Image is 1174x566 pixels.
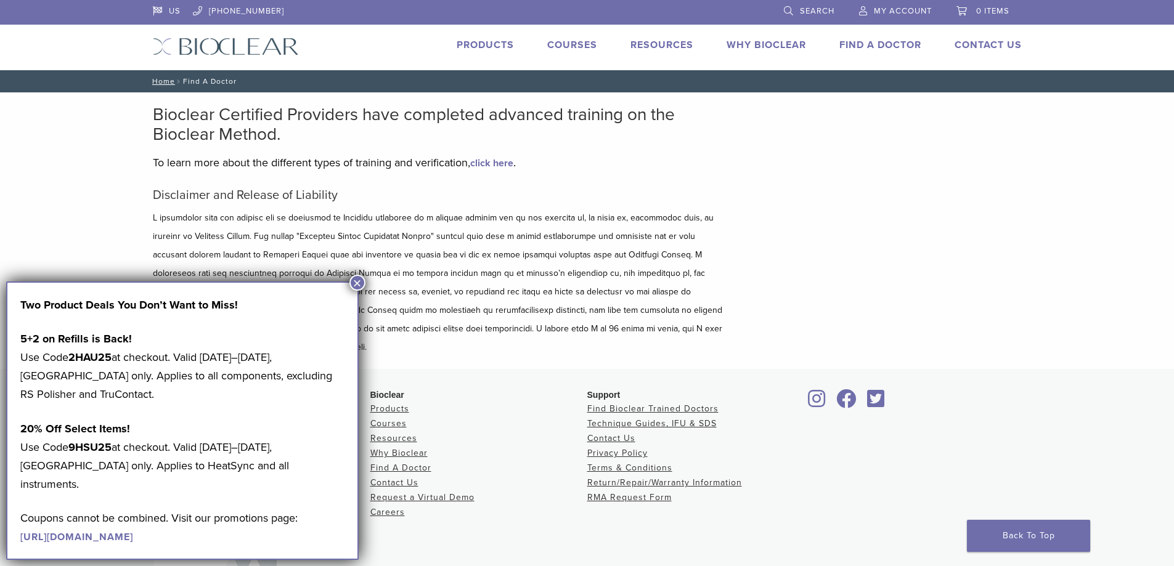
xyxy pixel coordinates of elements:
a: Why Bioclear [727,39,806,51]
p: To learn more about the different types of training and verification, . [153,153,726,172]
a: Why Bioclear [370,448,428,458]
a: Contact Us [370,477,418,488]
p: L ipsumdolor sita con adipisc eli se doeiusmod te Incididu utlaboree do m aliquae adminim ven qu ... [153,209,726,357]
a: Contact Us [955,39,1022,51]
a: click here [470,157,513,169]
p: Coupons cannot be combined. Visit our promotions page: [20,509,344,546]
a: Products [370,403,409,414]
strong: 20% Off Select Items! [20,422,130,435]
span: / [175,78,183,84]
a: Request a Virtual Demo [370,492,475,503]
strong: 2HAU25 [68,350,112,364]
h5: Disclaimer and Release of Liability [153,188,726,203]
a: Find A Doctor [370,463,431,473]
a: Find A Doctor [839,39,921,51]
img: Bioclear [153,38,299,55]
span: 0 items [976,6,1009,16]
button: Close [349,275,365,291]
a: Contact Us [587,433,635,443]
a: Resources [630,39,693,51]
a: RMA Request Form [587,492,672,503]
a: Find Bioclear Trained Doctors [587,403,719,414]
a: Technique Guides, IFU & SDS [587,418,717,429]
a: Back To Top [967,520,1090,552]
a: Return/Repair/Warranty Information [587,477,742,488]
a: Bioclear [804,397,830,409]
span: Support [587,390,621,400]
span: Search [800,6,834,16]
h2: Bioclear Certified Providers have completed advanced training on the Bioclear Method. [153,105,726,144]
strong: Two Product Deals You Don’t Want to Miss! [20,298,238,312]
a: Terms & Conditions [587,463,672,473]
strong: 9HSU25 [68,440,112,454]
a: Home [149,77,175,86]
a: Careers [370,507,405,517]
nav: Find A Doctor [144,70,1031,92]
a: Resources [370,433,417,443]
span: Bioclear [370,390,404,400]
strong: 5+2 on Refills is Back! [20,332,132,346]
span: My Account [874,6,932,16]
p: Use Code at checkout. Valid [DATE]–[DATE], [GEOGRAPHIC_DATA] only. Applies to all components, exc... [20,329,344,403]
a: Bioclear [863,397,889,409]
a: Bioclear [833,397,861,409]
a: Courses [547,39,597,51]
p: Use Code at checkout. Valid [DATE]–[DATE], [GEOGRAPHIC_DATA] only. Applies to HeatSync and all in... [20,419,344,493]
a: Products [457,39,514,51]
a: [URL][DOMAIN_NAME] [20,531,133,543]
a: Courses [370,418,407,429]
a: Privacy Policy [587,448,648,458]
